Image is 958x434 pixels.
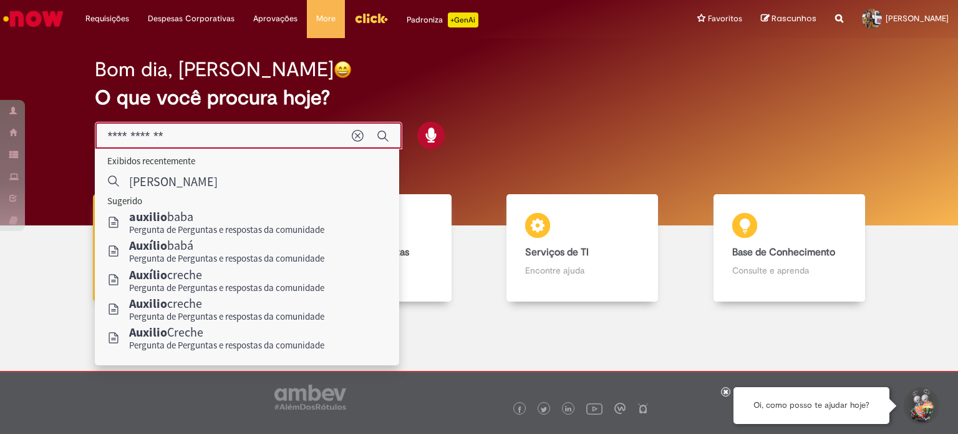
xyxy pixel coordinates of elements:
[1,6,65,31] img: ServiceNow
[772,12,816,24] span: Rascunhos
[95,59,334,81] h2: Bom dia, [PERSON_NAME]
[65,194,273,302] a: Tirar dúvidas Tirar dúvidas com Lupi Assist e Gen Ai
[565,406,571,413] img: logo_footer_linkedin.png
[85,12,129,25] span: Requisições
[354,9,388,27] img: click_logo_yellow_360x200.png
[148,12,235,25] span: Despesas Corporativas
[479,194,686,302] a: Serviços de TI Encontre ajuda
[525,246,589,259] b: Serviços de TI
[637,403,649,414] img: logo_footer_naosei.png
[541,407,547,413] img: logo_footer_twitter.png
[448,12,478,27] p: +GenAi
[95,87,864,109] h2: O que você procura hoje?
[274,385,346,410] img: logo_footer_ambev_rotulo_gray.png
[407,12,478,27] div: Padroniza
[516,407,523,413] img: logo_footer_facebook.png
[761,13,816,25] a: Rascunhos
[586,400,602,417] img: logo_footer_youtube.png
[614,403,626,414] img: logo_footer_workplace.png
[316,12,336,25] span: More
[732,246,835,259] b: Base de Conhecimento
[319,246,409,259] b: Catálogo de Ofertas
[334,61,352,79] img: happy-face.png
[732,264,846,277] p: Consulte e aprenda
[733,387,889,424] div: Oi, como posso te ajudar hoje?
[902,387,939,425] button: Iniciar Conversa de Suporte
[525,264,639,277] p: Encontre ajuda
[708,12,742,25] span: Favoritos
[686,194,893,302] a: Base de Conhecimento Consulte e aprenda
[253,12,298,25] span: Aprovações
[886,13,949,24] span: [PERSON_NAME]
